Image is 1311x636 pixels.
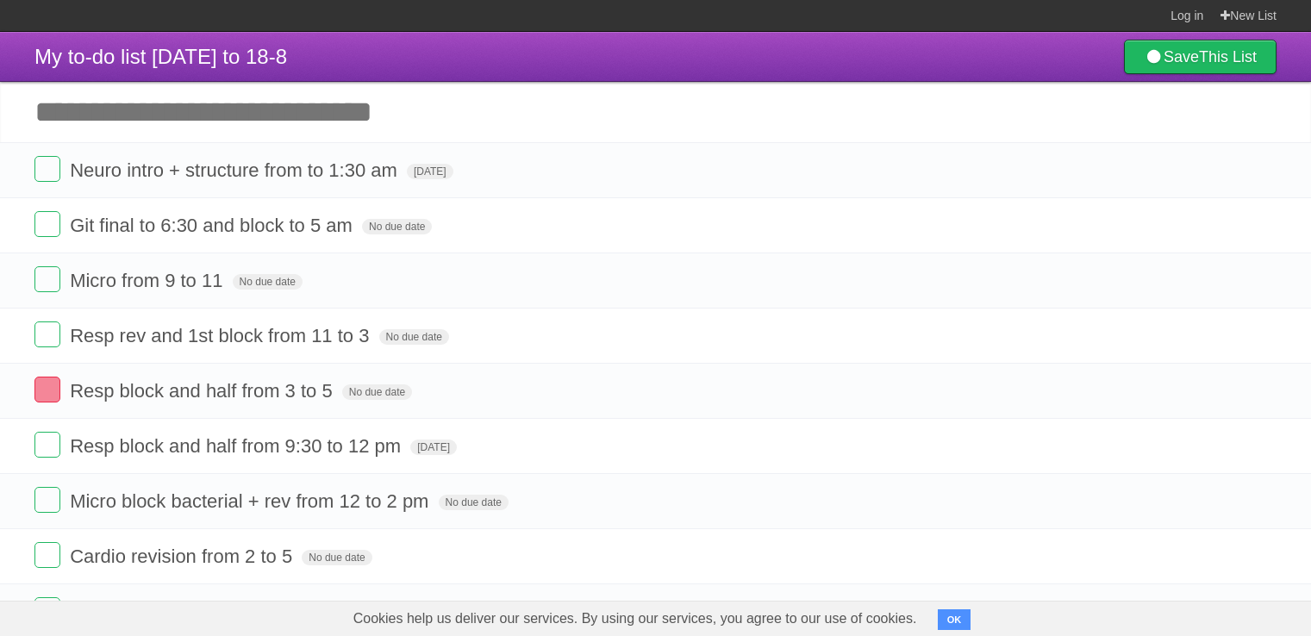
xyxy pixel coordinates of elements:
span: Resp block and half from 9:30 to 12 pm [70,435,405,457]
b: This List [1199,48,1257,65]
span: Micro block bacterial + rev from 12 to 2 pm [70,490,433,512]
span: No due date [233,274,303,290]
label: Done [34,321,60,347]
span: Micro from 9 to 11 [70,270,227,291]
a: SaveThis List [1124,40,1277,74]
label: Done [34,156,60,182]
span: Resp rev and 1st block from 11 to 3 [70,325,373,346]
span: Git final to 6:30 and block to 5 am [70,215,357,236]
span: No due date [302,550,371,565]
span: Cardio revision from 2 to 5 [70,546,297,567]
span: [DATE] [407,164,453,179]
span: No due date [379,329,449,345]
span: No due date [342,384,412,400]
span: Neuro intro + structure from to 1:30 am [70,159,402,181]
button: OK [938,609,971,630]
span: My to-do list [DATE] to 18-8 [34,45,287,68]
label: Done [34,542,60,568]
label: Done [34,266,60,292]
span: No due date [362,219,432,234]
span: Resp block and half from 3 to 5 [70,380,337,402]
label: Done [34,377,60,402]
span: No due date [439,495,509,510]
label: Done [34,597,60,623]
label: Done [34,211,60,237]
span: [DATE] [410,440,457,455]
span: Cookies help us deliver our services. By using our services, you agree to our use of cookies. [336,602,934,636]
label: Done [34,487,60,513]
label: Done [34,432,60,458]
